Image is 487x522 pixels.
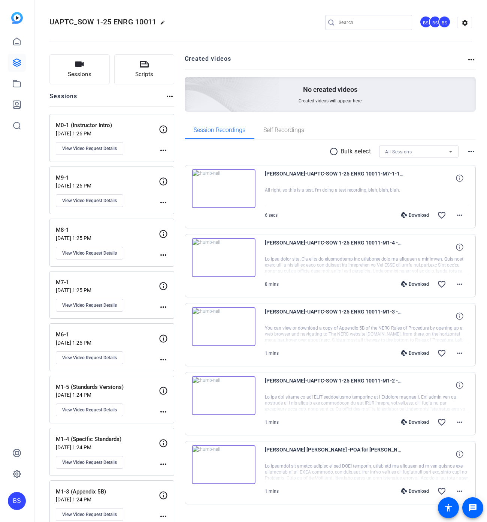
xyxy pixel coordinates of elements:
[265,376,403,394] span: [PERSON_NAME]-UAPTC-SOW 1-25 ENRG 10011-M1-2 -Defined Terms--1754425253876-screen
[56,194,123,207] button: View Video Request Details
[56,142,123,155] button: View Video Request Details
[429,16,441,28] div: BS
[397,350,433,356] div: Download
[265,445,403,463] span: [PERSON_NAME] [PERSON_NAME] -POA for [PERSON_NAME]--UAPTC-SOW 1-25 ENRG 10011-M1-1 -NERC Glossary...
[56,444,159,450] p: [DATE] 1:24 PM
[101,3,279,165] img: Creted videos background
[159,303,168,312] mat-icon: more_horiz
[56,340,159,346] p: [DATE] 1:25 PM
[438,16,451,28] div: BS
[159,355,168,364] mat-icon: more_horiz
[265,169,403,187] span: [PERSON_NAME]-UAPTC-SOW 1-25 ENRG 10011-M7-1-1755205605127-webcam
[420,16,432,28] div: BS
[62,407,117,413] span: View Video Request Details
[11,12,23,24] img: blue-gradient.svg
[49,54,110,84] button: Sessions
[468,503,477,512] mat-icon: message
[455,211,464,220] mat-icon: more_horiz
[265,282,279,287] span: 8 mins
[56,235,159,241] p: [DATE] 1:25 PM
[56,121,159,130] p: M0-1 (Instructor Intro)
[159,250,168,259] mat-icon: more_horiz
[265,238,403,256] span: [PERSON_NAME]-UAPTC-SOW 1-25 ENRG 10011-M1-4 -Specific Standards--1754499227439-screen
[49,17,156,26] span: UAPTC_SOW 1-25 ENRG 10011
[56,403,123,416] button: View Video Request Details
[62,250,117,256] span: View Video Request Details
[303,85,357,94] p: No created videos
[265,213,278,218] span: 6 secs
[192,445,255,484] img: thumb-nail
[341,147,371,156] p: Bulk select
[385,149,412,154] span: All Sessions
[437,487,446,496] mat-icon: favorite_border
[194,127,245,133] span: Session Recordings
[397,488,433,494] div: Download
[56,130,159,136] p: [DATE] 1:26 PM
[185,54,467,69] h2: Created videos
[56,287,159,293] p: [DATE] 1:25 PM
[192,307,255,346] img: thumb-nail
[56,351,123,364] button: View Video Request Details
[56,383,159,391] p: M1-5 (Standards Versions)
[56,226,159,234] p: M8-1
[62,355,117,361] span: View Video Request Details
[56,299,123,312] button: View Video Request Details
[329,147,341,156] mat-icon: radio_button_unchecked
[56,508,123,521] button: View Video Request Details
[299,98,362,104] span: Created videos will appear here
[160,20,169,29] mat-icon: edit
[159,198,168,207] mat-icon: more_horiz
[135,70,153,79] span: Scripts
[455,418,464,427] mat-icon: more_horiz
[62,145,117,151] span: View Video Request Details
[265,351,279,356] span: 1 mins
[56,247,123,259] button: View Video Request Details
[455,487,464,496] mat-icon: more_horiz
[397,419,433,425] div: Download
[49,92,78,106] h2: Sessions
[438,16,451,29] ngx-avatar: Brian Sly
[56,496,159,502] p: [DATE] 1:24 PM
[467,55,476,64] mat-icon: more_horiz
[265,307,403,325] span: [PERSON_NAME]-UAPTC-SOW 1-25 ENRG 10011-M1-3 -Appendix 5B--1754425911164-screen
[192,169,255,208] img: thumb-nail
[397,281,433,287] div: Download
[265,420,279,425] span: 1 mins
[192,376,255,415] img: thumb-nail
[56,392,159,398] p: [DATE] 1:24 PM
[8,492,26,510] div: BS
[56,278,159,287] p: M7-1
[159,512,168,521] mat-icon: more_horiz
[455,349,464,358] mat-icon: more_horiz
[56,456,123,469] button: View Video Request Details
[429,16,442,29] ngx-avatar: Bradley Spinsby
[339,18,406,27] input: Search
[437,211,446,220] mat-icon: favorite_border
[467,147,476,156] mat-icon: more_horiz
[444,503,453,512] mat-icon: accessibility
[159,460,168,469] mat-icon: more_horiz
[159,146,168,155] mat-icon: more_horiz
[263,127,304,133] span: Self Recordings
[437,280,446,289] mat-icon: favorite_border
[56,183,159,189] p: [DATE] 1:26 PM
[192,238,255,277] img: thumb-nail
[62,302,117,308] span: View Video Request Details
[114,54,175,84] button: Scripts
[56,174,159,182] p: M9-1
[68,70,91,79] span: Sessions
[62,459,117,465] span: View Video Request Details
[457,17,472,28] mat-icon: settings
[437,349,446,358] mat-icon: favorite_border
[265,489,279,494] span: 1 mins
[455,280,464,289] mat-icon: more_horiz
[62,511,117,517] span: View Video Request Details
[437,418,446,427] mat-icon: favorite_border
[420,16,433,29] ngx-avatar: Brandon Simmons
[159,407,168,416] mat-icon: more_horiz
[56,487,159,496] p: M1-3 (Appendix 5B)
[165,92,174,101] mat-icon: more_horiz
[62,198,117,204] span: View Video Request Details
[56,435,159,444] p: M1-4 (Specific Standards)
[56,330,159,339] p: M6-1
